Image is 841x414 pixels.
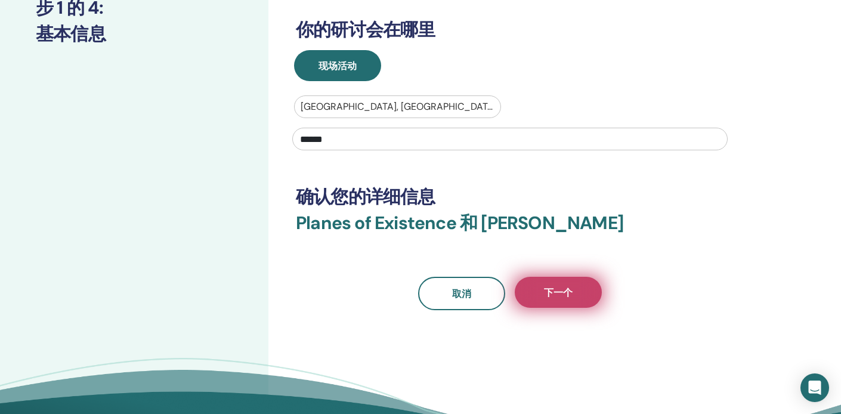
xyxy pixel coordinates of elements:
[294,50,381,81] button: 现场活动
[452,288,471,300] span: 取消
[418,277,505,310] a: 取消
[544,286,573,299] span: 下一个
[36,23,233,45] h3: 基本信息
[296,186,724,208] h3: 确认您的详细信息
[319,60,357,72] span: 现场活动
[800,373,829,402] div: Open Intercom Messenger
[296,212,724,248] h3: Planes of Existence 和 [PERSON_NAME]
[296,19,724,41] h3: 你的研讨会在哪里
[515,277,602,308] button: 下一个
